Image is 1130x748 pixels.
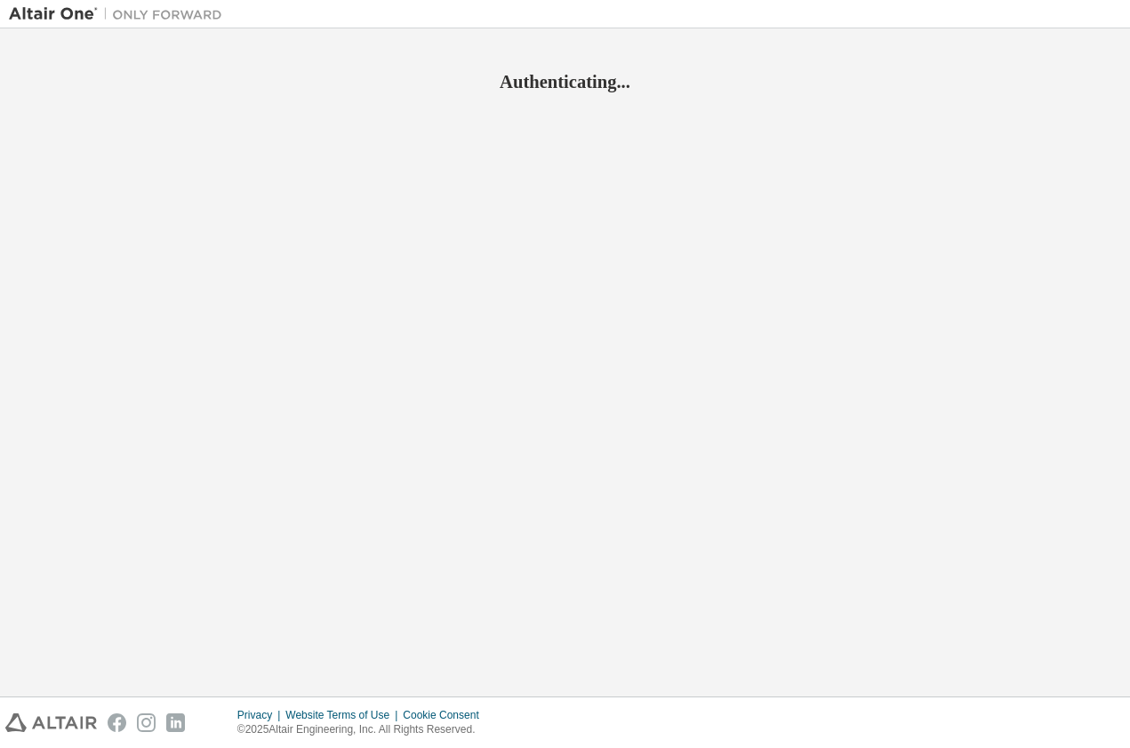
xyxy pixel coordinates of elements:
img: facebook.svg [108,713,126,732]
img: linkedin.svg [166,713,185,732]
div: Cookie Consent [403,708,489,722]
div: Privacy [237,708,285,722]
img: altair_logo.svg [5,713,97,732]
img: instagram.svg [137,713,156,732]
img: Altair One [9,5,231,23]
div: Website Terms of Use [285,708,403,722]
h2: Authenticating... [9,70,1121,93]
p: © 2025 Altair Engineering, Inc. All Rights Reserved. [237,722,490,737]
